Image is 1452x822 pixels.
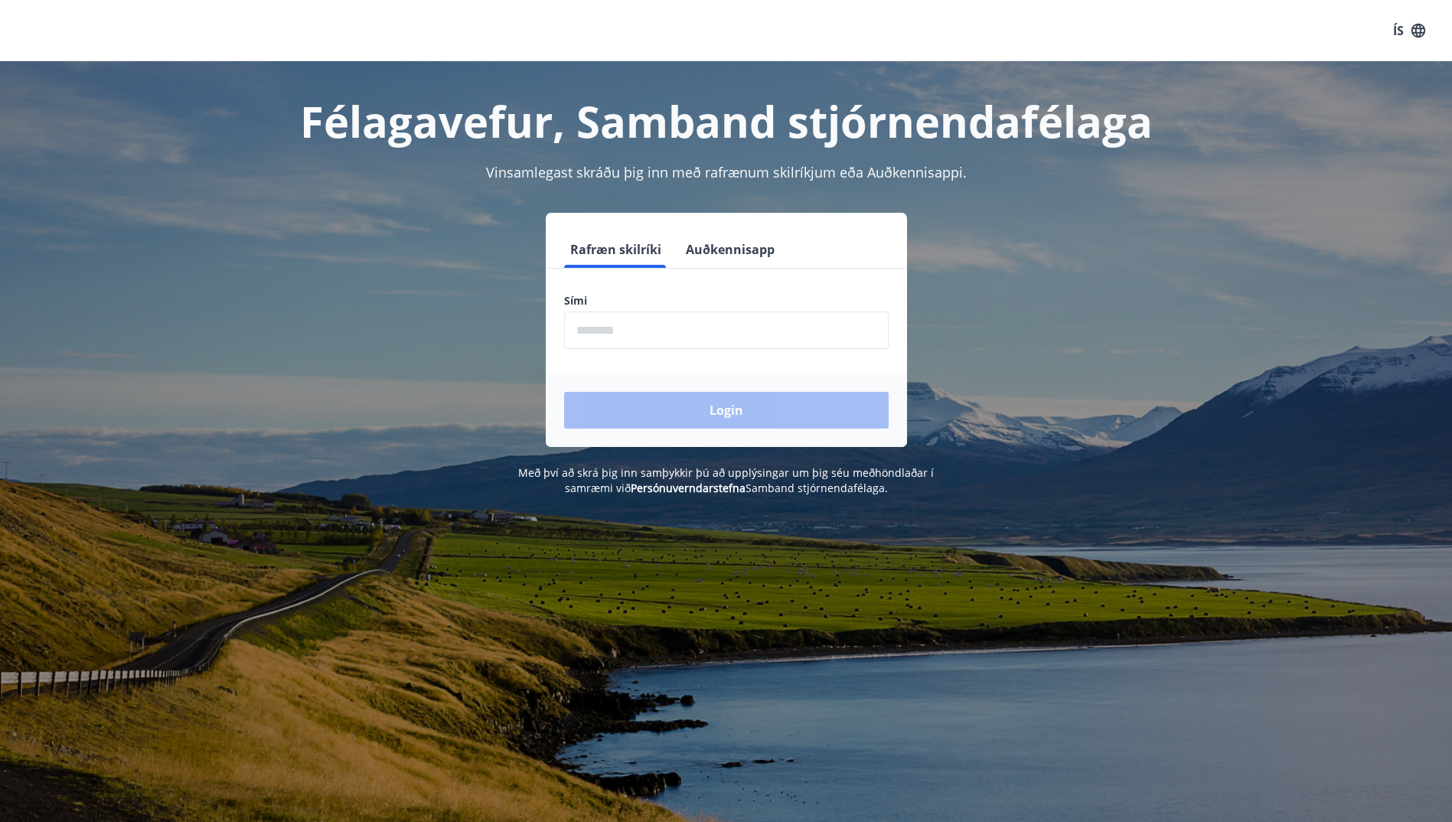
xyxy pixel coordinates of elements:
[680,231,781,268] button: Auðkennisapp
[194,92,1259,150] h1: Félagavefur, Samband stjórnendafélaga
[486,163,967,181] span: Vinsamlegast skráðu þig inn með rafrænum skilríkjum eða Auðkennisappi.
[518,465,934,495] span: Með því að skrá þig inn samþykkir þú að upplýsingar um þig séu meðhöndlaðar í samræmi við Samband...
[631,481,746,495] a: Persónuverndarstefna
[1385,17,1434,44] button: ÍS
[564,293,889,308] label: Sími
[564,231,667,268] button: Rafræn skilríki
